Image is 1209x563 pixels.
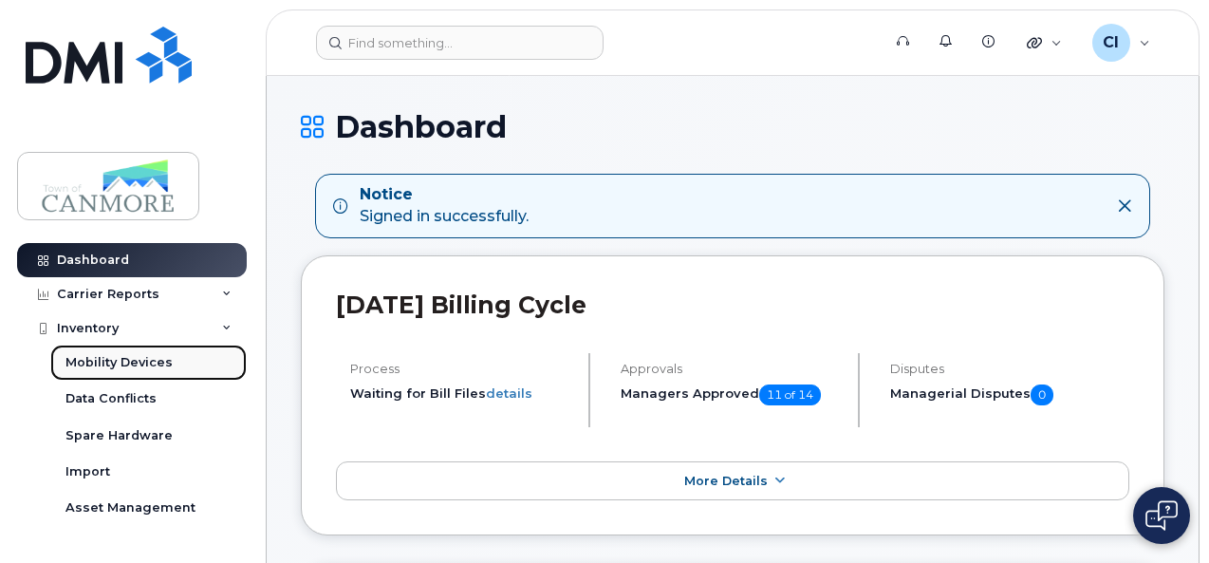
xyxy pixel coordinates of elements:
h5: Managers Approved [621,385,843,405]
span: 0 [1031,385,1053,405]
a: details [486,385,532,401]
span: 11 of 14 [759,385,821,405]
strong: Notice [360,184,529,206]
h1: Dashboard [301,110,1164,143]
h5: Managerial Disputes [890,385,1129,405]
h4: Approvals [621,362,843,376]
span: More Details [684,474,768,488]
h2: [DATE] Billing Cycle [336,291,1129,319]
img: Open chat [1145,500,1178,531]
h4: Process [350,362,572,376]
li: Waiting for Bill Files [350,385,572,403]
div: Signed in successfully. [360,184,529,228]
h4: Disputes [890,362,1129,376]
